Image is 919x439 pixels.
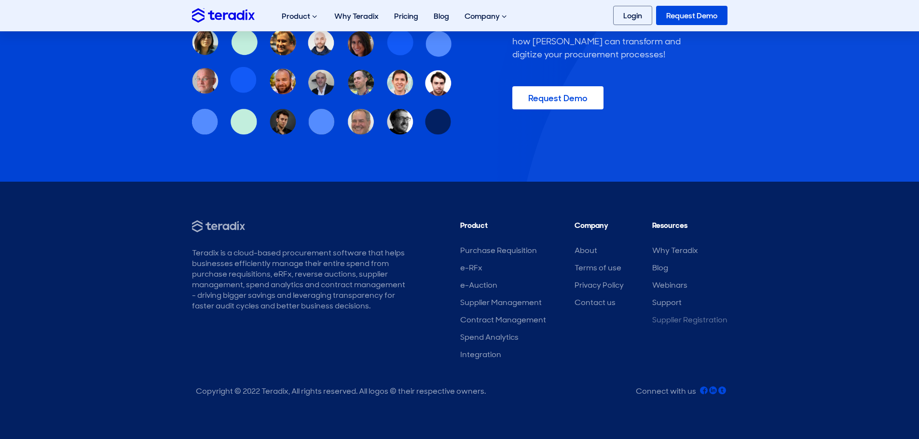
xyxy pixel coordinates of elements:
a: Spend Analytics [460,332,519,342]
a: Terms of use [575,263,621,273]
iframe: Chatbot [855,375,905,426]
li: Company [575,220,624,236]
a: Contact us [575,297,616,307]
a: Request Demo [656,6,727,25]
a: e-Auction [460,280,497,290]
div: Connect with us [636,386,696,397]
a: Integration [460,349,501,359]
a: Support [652,297,682,307]
a: About [575,245,597,255]
a: Pricing [386,1,426,31]
a: Teradix Twitter Account [718,386,726,397]
div: Copyright © 2022 Teradix, All rights reserved. All logos © their respective owners. [196,386,486,397]
a: Why Teradix [327,1,386,31]
a: Supplier Registration [652,315,727,325]
a: Contract Management [460,315,546,325]
a: e-RFx [460,263,482,273]
a: Why Teradix [652,245,698,255]
div: Company [457,1,516,32]
div: Teradix is a cloud-based procurement software that helps businesses efficiently manage their enti... [192,248,406,311]
a: Supplier Management [460,297,542,307]
a: Request Demo [512,86,604,109]
a: Webinars [652,280,687,290]
a: Privacy Policy [575,280,624,290]
div: Product [274,1,327,32]
img: Teradix logo [192,8,255,22]
a: Blog [652,263,668,273]
div: Book a demo with our advisors and learn how [PERSON_NAME] can transform and digitize your procure... [512,22,686,61]
a: Purchase Requisition [460,245,537,255]
a: Login [613,6,652,25]
a: Blog [426,1,457,31]
img: Teradix - Source Smarter [192,220,245,232]
li: Product [460,220,546,236]
li: Resources [652,220,727,236]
